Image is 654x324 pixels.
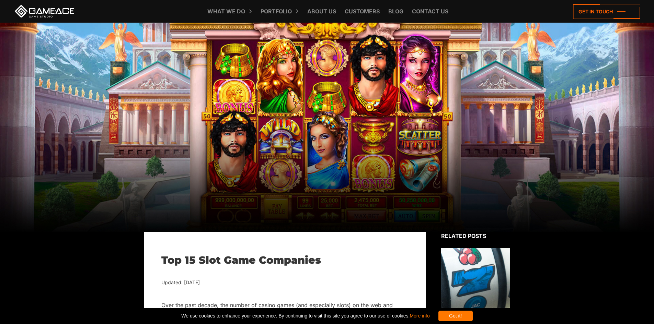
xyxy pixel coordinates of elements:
div: Related posts [441,232,510,240]
a: More info [410,313,429,319]
div: Updated: [DATE] [161,278,409,287]
span: We use cookies to enhance your experience. By continuing to visit this site you agree to our use ... [181,311,429,321]
a: Get in touch [573,4,640,19]
img: Related [441,248,510,311]
div: Got it! [438,311,473,321]
h1: Top 15 Slot Game Companies [161,254,409,266]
